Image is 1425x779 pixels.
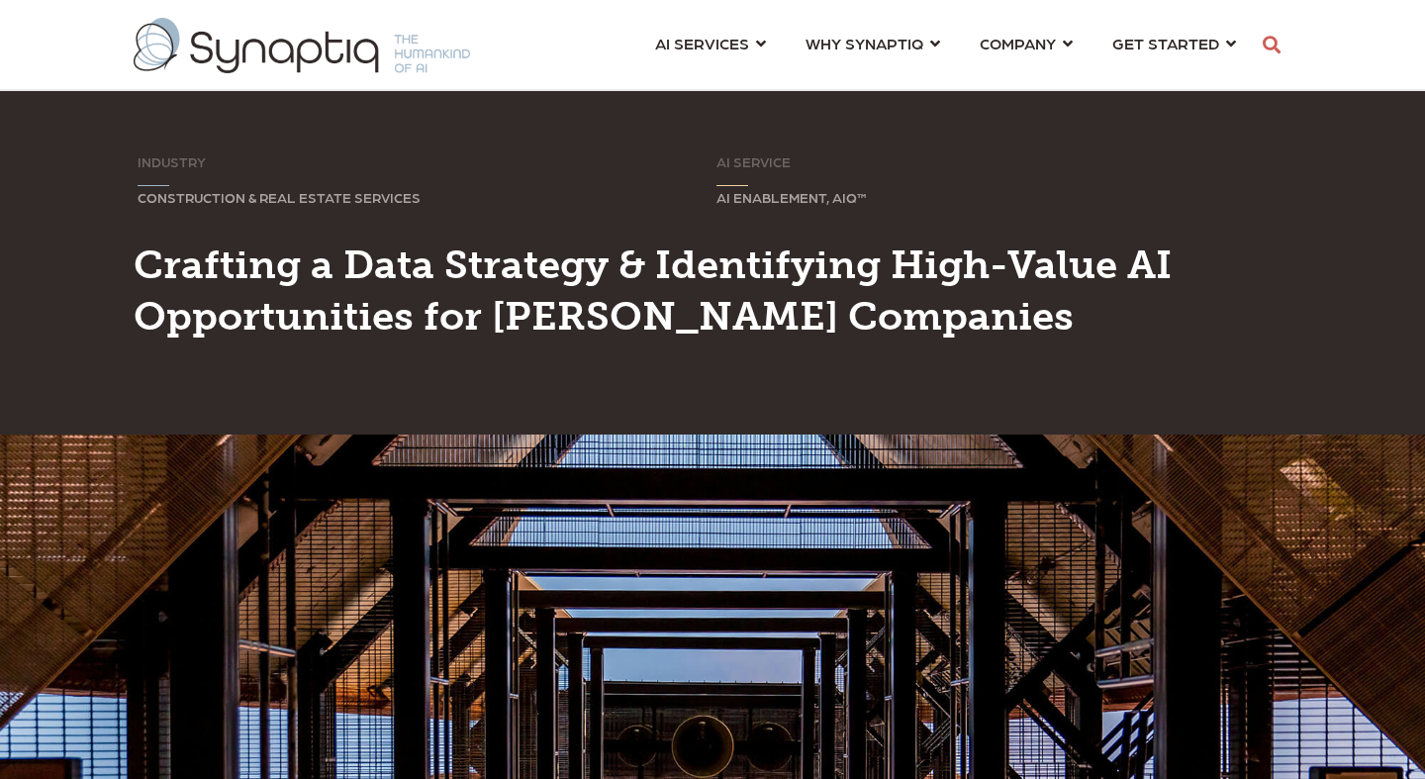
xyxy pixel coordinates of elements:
span: AI SERVICE [716,153,791,169]
svg: Sorry, your browser does not support inline SVG. [138,185,169,187]
span: INDUSTRY [138,153,206,169]
a: COMPANY [980,25,1073,61]
span: CONSTRUCTION & REAL ESTATE SERVICES [138,189,421,205]
a: AI SERVICES [655,25,766,61]
span: AI SERVICES [655,30,749,56]
span: COMPANY [980,30,1056,56]
span: Crafting a Data Strategy & Identifying High-Value AI Opportunities for [PERSON_NAME] Companies [134,241,1172,340]
span: WHY SYNAPTIQ [806,30,923,56]
span: AI ENABLEMENT, AIQ™ [716,189,868,205]
svg: Sorry, your browser does not support inline SVG. [716,185,748,187]
img: synaptiq logo-2 [134,18,470,73]
span: GET STARTED [1112,30,1219,56]
a: GET STARTED [1112,25,1236,61]
nav: menu [635,10,1256,81]
a: WHY SYNAPTIQ [806,25,940,61]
